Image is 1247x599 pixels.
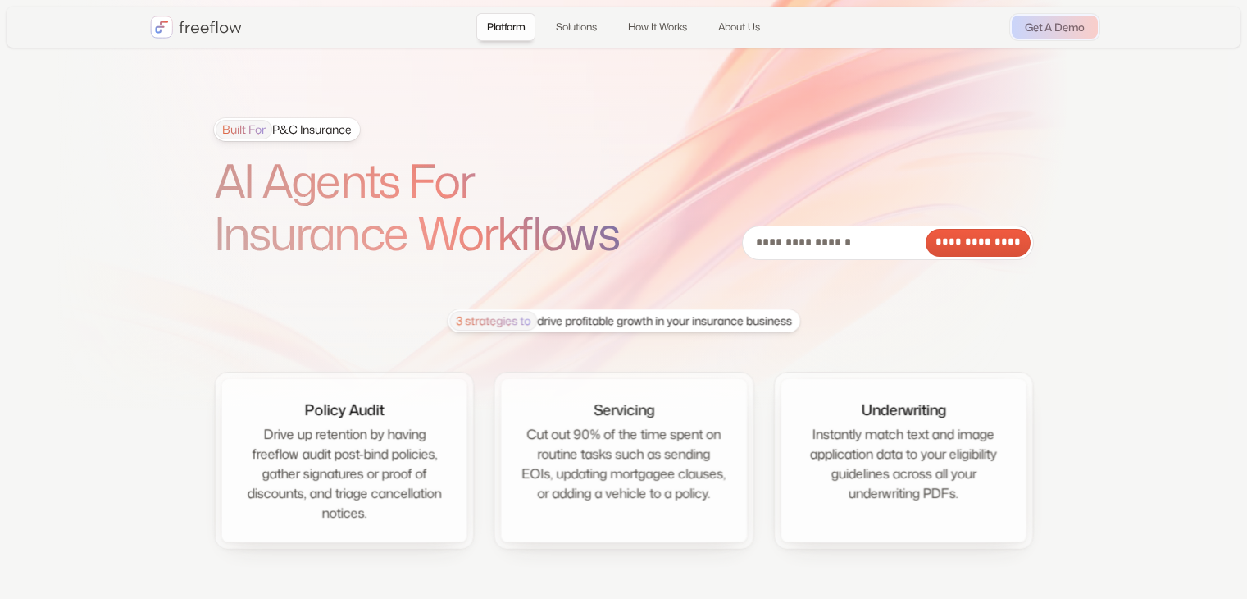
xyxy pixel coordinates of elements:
[521,424,726,503] div: Cut out 90% of the time spent on routine tasks such as sending EOIs, updating mortgagee clauses, ...
[216,120,272,139] span: Built For
[545,13,608,41] a: Solutions
[214,154,665,260] h1: AI Agents For Insurance Workflows
[449,311,537,331] span: 3 strategies to
[594,399,654,421] div: Servicing
[800,424,1006,503] div: Instantly match text and image application data to your eligibility guidelines across all your un...
[150,16,242,39] a: home
[708,13,771,41] a: About Us
[304,399,384,421] div: Policy Audit
[617,13,698,41] a: How It Works
[449,311,792,331] div: drive profitable growth in your insurance business
[861,399,945,421] div: Underwriting
[476,13,535,41] a: Platform
[216,120,352,139] div: P&C Insurance
[1012,16,1098,39] a: Get A Demo
[241,424,447,523] div: Drive up retention by having freeflow audit post-bind policies, gather signatures or proof of dis...
[742,226,1034,260] form: Email Form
